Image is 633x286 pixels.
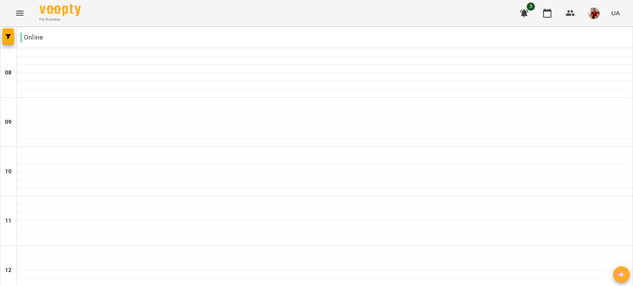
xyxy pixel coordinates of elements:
[608,5,623,21] button: UA
[5,68,12,77] h6: 08
[5,266,12,275] h6: 12
[5,167,12,176] h6: 10
[40,17,81,22] span: For Business
[611,9,620,17] span: UA
[5,216,12,226] h6: 11
[40,4,81,16] img: Voopty Logo
[588,7,600,19] img: 2f467ba34f6bcc94da8486c15015e9d3.jpg
[5,118,12,127] h6: 09
[10,3,30,23] button: Menu
[527,2,535,11] span: 3
[20,33,43,42] p: Online
[613,266,630,283] button: Створити урок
